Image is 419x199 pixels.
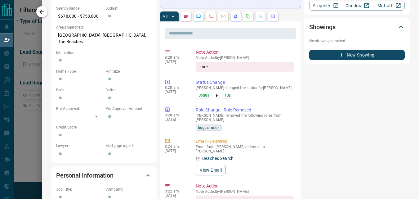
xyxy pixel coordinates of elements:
[56,168,152,183] div: Personal Information
[270,14,275,19] svg: Agent Actions
[309,1,341,11] a: Property
[196,49,294,56] p: Note Action
[56,25,152,30] p: Areas Searched:
[56,69,102,74] p: Home Type:
[56,50,152,56] p: Motivation:
[196,86,294,90] p: [PERSON_NAME] changed the status for [PERSON_NAME]
[198,124,220,130] span: bogus_user
[309,20,405,34] div: Showings
[196,189,294,194] p: Note Added by [PERSON_NAME]
[56,187,102,192] p: Job Title:
[208,14,213,19] svg: Calls
[196,113,294,122] p: [PERSON_NAME] removed the following roles from [PERSON_NAME]
[221,14,226,19] svg: Emails
[184,14,189,19] svg: Notes
[196,14,201,19] svg: Lead Browsing Activity
[196,107,294,113] p: Role Change - Role Removed
[105,143,152,149] p: Mortgage Agent:
[105,6,152,11] p: Budget:
[196,183,294,189] p: Note Action
[341,1,373,11] a: Condos
[165,144,186,149] p: 8:24 am
[198,92,209,98] span: Bogus
[105,69,152,74] p: Min Size:
[165,117,186,122] p: [DATE]
[105,187,152,192] p: Company:
[56,143,102,149] p: Lawyer:
[56,170,114,180] h2: Personal Information
[56,106,102,111] p: Pre-Approved:
[196,138,294,145] p: Email - Delivered
[165,55,186,60] p: 8:28 am
[105,106,152,111] p: Pre-Approval Amount:
[165,113,186,117] p: 8:28 am
[56,87,102,93] p: Beds:
[196,62,294,72] div: jmre
[165,90,186,94] p: [DATE]
[165,60,186,64] p: [DATE]
[163,14,167,19] p: All
[196,165,226,175] button: View Email
[246,14,251,19] svg: Requests
[56,11,102,21] p: $678,000 - $758,000
[105,87,152,93] p: Baths:
[309,50,405,60] button: New Showing
[165,85,186,90] p: 8:28 am
[196,145,294,153] p: Email from [PERSON_NAME] delivered to [PERSON_NAME]
[56,124,152,130] p: Credit Score:
[309,38,405,44] p: No showings booked
[196,79,294,86] p: Status Change
[233,14,238,19] svg: Listing Alerts
[165,193,186,198] p: [DATE]
[56,30,152,47] p: [GEOGRAPHIC_DATA], [GEOGRAPHIC_DATA], The Beaches
[165,149,186,153] p: [DATE]
[165,189,186,193] p: 8:22 am
[202,155,234,162] p: Beaches Search
[373,1,405,11] a: Mr.Loft
[196,56,294,60] p: Note Added by [PERSON_NAME]
[225,92,231,98] span: TBD
[56,6,102,11] p: Search Range:
[309,22,336,32] h2: Showings
[258,14,263,19] svg: Opportunities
